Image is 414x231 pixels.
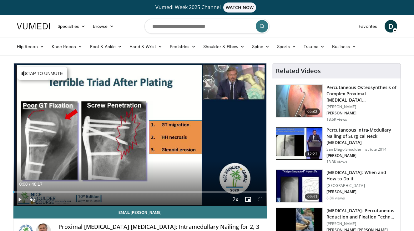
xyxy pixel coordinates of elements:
[86,40,126,53] a: Foot & Ankle
[326,147,397,152] p: San Diego Shoulder Institute 2014
[326,183,397,188] p: [GEOGRAPHIC_DATA]
[13,206,267,218] a: Email [PERSON_NAME]
[32,182,43,187] span: 48:17
[385,20,397,33] a: D
[17,23,50,29] img: VuMedi Logo
[305,151,320,157] span: 12:22
[326,111,397,116] p: [PERSON_NAME]
[355,20,381,33] a: Favorites
[326,153,397,158] p: [PERSON_NAME]
[18,3,396,13] a: Vumedi Week 2025 ChannelWATCH NOW
[13,63,267,206] video-js: Video Player
[326,169,397,182] h3: [MEDICAL_DATA]: When and How to Do it
[326,196,345,201] p: 8.8K views
[13,193,26,206] button: Play
[276,169,397,203] a: 09:41 [MEDICAL_DATA]: When and How to Do it [GEOGRAPHIC_DATA] [PERSON_NAME] 8.8K views
[242,193,254,206] button: Enable picture-in-picture mode
[326,127,397,146] h3: Percutaneous Intra-Medullary Nailing of Surgical Neck [MEDICAL_DATA]
[276,127,322,160] img: 5d0685ff-2d65-4e7f-971a-5fdd5e4ef50c.150x105_q85_crop-smart_upscale.jpg
[166,40,199,53] a: Pediatrics
[305,193,320,200] span: 09:41
[54,20,89,33] a: Specialties
[248,40,273,53] a: Spine
[223,3,256,13] span: WATCH NOW
[276,67,321,75] h4: Related Videos
[326,84,397,103] h3: Percutaneous Osteosynthesis of Complex Proximal [MEDICAL_DATA] [MEDICAL_DATA] (H…
[276,84,397,122] a: 05:32 Percutaneous Osteosynthesis of Complex Proximal [MEDICAL_DATA] [MEDICAL_DATA] (H… [PERSON_N...
[229,193,242,206] button: Playback Rate
[305,108,320,115] span: 05:32
[199,40,248,53] a: Shoulder & Elbow
[13,191,267,193] div: Progress Bar
[326,208,397,220] h3: [MEDICAL_DATA]: Percutaneous Reduction and Fixation Techn…
[276,85,322,117] img: eWNh-8akTAF2kj8X4xMDoxOmdtO40mAx_7.150x105_q85_crop-smart_upscale.jpg
[26,193,38,206] button: Unmute
[89,20,118,33] a: Browse
[276,127,397,164] a: 12:22 Percutaneous Intra-Medullary Nailing of Surgical Neck [MEDICAL_DATA] San Diego Shoulder Ins...
[326,159,347,164] p: 13.3K views
[300,40,328,53] a: Trauma
[144,19,270,34] input: Search topics, interventions
[328,40,360,53] a: Business
[326,104,397,109] p: [PERSON_NAME]
[326,117,347,122] p: 18.6K views
[326,221,397,226] p: [PERSON_NAME]
[17,67,67,80] button: Tap to unmute
[276,170,322,202] img: 38493_0000_3.png.150x105_q85_crop-smart_upscale.jpg
[273,40,300,53] a: Sports
[326,189,397,194] p: [PERSON_NAME]
[29,182,30,187] span: /
[254,193,267,206] button: Fullscreen
[48,40,86,53] a: Knee Recon
[19,182,28,187] span: 0:08
[13,40,48,53] a: Hip Recon
[126,40,166,53] a: Hand & Wrist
